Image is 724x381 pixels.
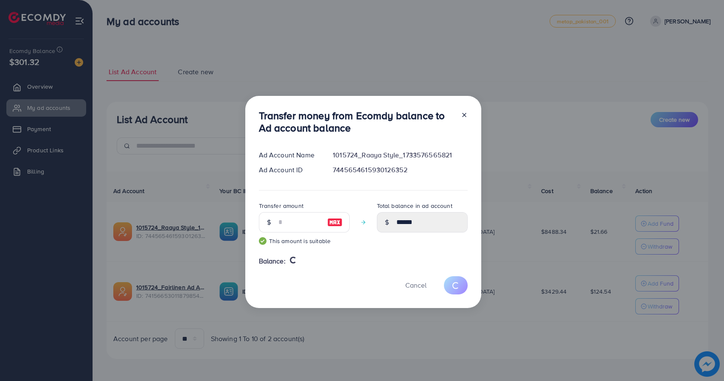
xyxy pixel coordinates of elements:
[259,237,350,245] small: This amount is suitable
[326,150,474,160] div: 1015724_Raaya Style_1733576565821
[377,202,452,210] label: Total balance in ad account
[326,165,474,175] div: 7445654615930126352
[259,109,454,134] h3: Transfer money from Ecomdy balance to Ad account balance
[395,276,437,294] button: Cancel
[259,237,267,245] img: guide
[252,165,326,175] div: Ad Account ID
[259,256,286,266] span: Balance:
[252,150,326,160] div: Ad Account Name
[405,280,427,290] span: Cancel
[259,202,303,210] label: Transfer amount
[327,217,342,227] img: image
